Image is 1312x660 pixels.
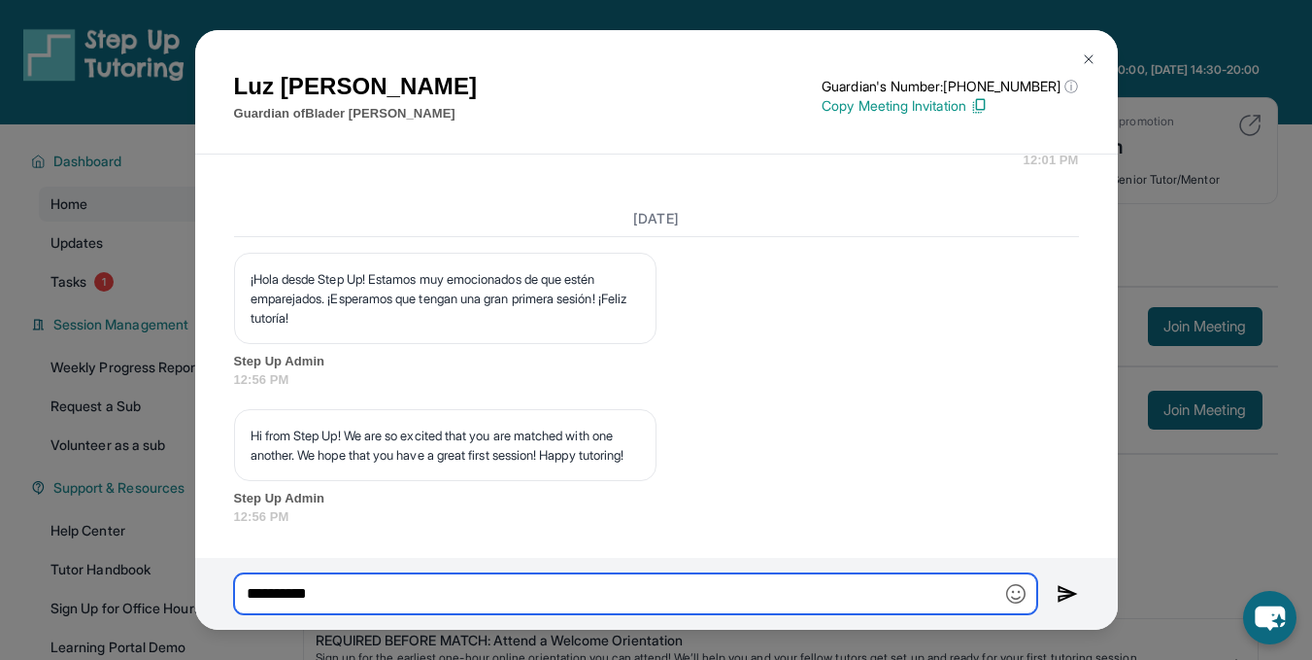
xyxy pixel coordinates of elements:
span: Step Up Admin [234,489,1079,508]
img: Close Icon [1081,52,1096,67]
h1: Luz [PERSON_NAME] [234,69,478,104]
p: Copy Meeting Invitation [822,96,1078,116]
img: Copy Icon [970,97,988,115]
p: Hi from Step Up! We are so excited that you are matched with one another. We hope that you have a... [251,426,640,465]
p: ¡Hola desde Step Up! Estamos muy emocionados de que estén emparejados. ¡Esperamos que tengan una ... [251,269,640,328]
img: Send icon [1057,582,1079,606]
button: chat-button [1243,591,1296,644]
span: 12:56 PM [234,507,1079,527]
p: Guardian's Number: [PHONE_NUMBER] [822,77,1078,96]
p: Guardian of Blader [PERSON_NAME] [234,104,478,123]
img: Emoji [1006,584,1026,604]
h3: [DATE] [234,209,1079,228]
span: Step Up Admin [234,352,1079,371]
span: ⓘ [1064,77,1078,96]
span: 12:56 PM [234,370,1079,390]
span: 12:01 PM [1024,151,1079,170]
